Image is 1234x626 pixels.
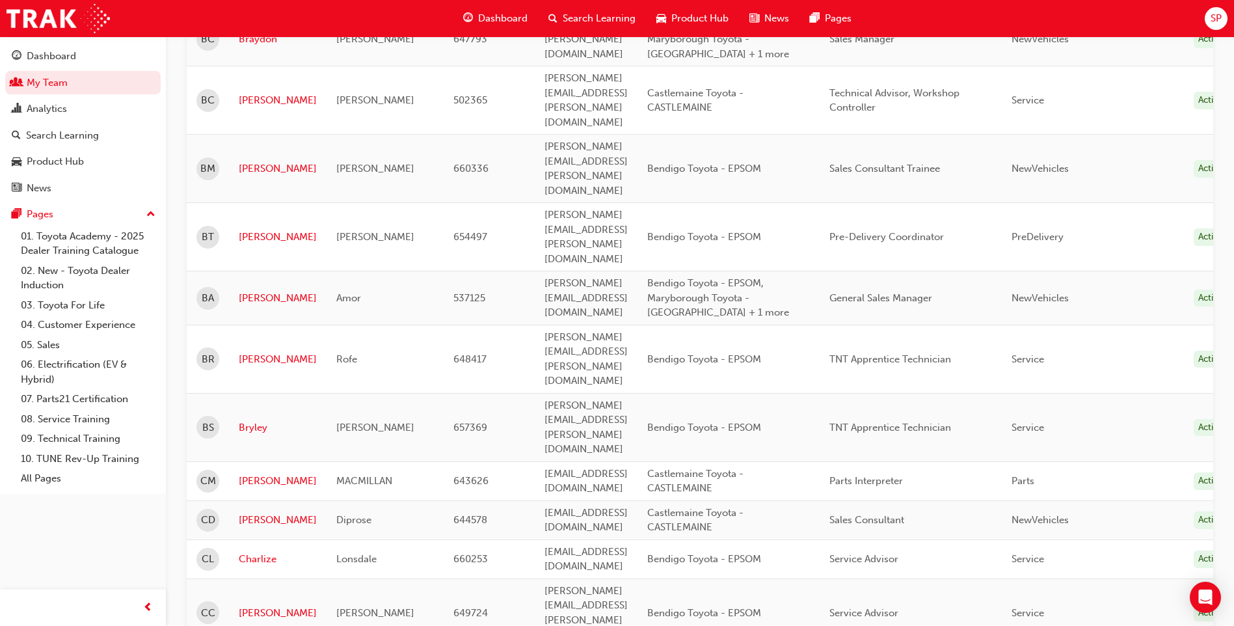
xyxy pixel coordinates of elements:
[336,163,414,174] span: [PERSON_NAME]
[239,513,317,528] a: [PERSON_NAME]
[27,102,67,116] div: Analytics
[1012,94,1044,106] span: Service
[825,11,852,26] span: Pages
[544,141,628,197] span: [PERSON_NAME][EMAIL_ADDRESS][PERSON_NAME][DOMAIN_NAME]
[1194,551,1227,568] div: Active
[1194,511,1227,529] div: Active
[656,10,666,27] span: car-icon
[239,352,317,367] a: [PERSON_NAME]
[829,553,898,565] span: Service Advisor
[27,207,53,222] div: Pages
[12,156,21,168] span: car-icon
[239,606,317,621] a: [PERSON_NAME]
[1194,419,1227,437] div: Active
[336,353,357,365] span: Rofe
[16,389,161,409] a: 07. Parts21 Certification
[5,42,161,202] button: DashboardMy TeamAnalyticsSearch LearningProduct HubNews
[647,422,761,433] span: Bendigo Toyota - EPSOM
[544,72,628,128] span: [PERSON_NAME][EMAIL_ADDRESS][PERSON_NAME][DOMAIN_NAME]
[829,33,894,45] span: Sales Manager
[764,11,789,26] span: News
[26,128,99,143] div: Search Learning
[544,209,628,265] span: [PERSON_NAME][EMAIL_ADDRESS][PERSON_NAME][DOMAIN_NAME]
[336,231,414,243] span: [PERSON_NAME]
[829,292,932,304] span: General Sales Manager
[202,291,214,306] span: BA
[336,94,414,106] span: [PERSON_NAME]
[16,469,161,489] a: All Pages
[453,475,489,487] span: 643626
[544,19,628,60] span: [EMAIL_ADDRESS][PERSON_NAME][DOMAIN_NAME]
[12,130,21,142] span: search-icon
[646,5,739,32] a: car-iconProduct Hub
[202,552,214,567] span: CL
[538,5,646,32] a: search-iconSearch Learning
[239,230,317,245] a: [PERSON_NAME]
[829,353,951,365] span: TNT Apprentice Technician
[1194,31,1227,48] div: Active
[16,355,161,389] a: 06. Electrification (EV & Hybrid)
[7,4,110,33] img: Trak
[202,230,214,245] span: BT
[27,181,51,196] div: News
[829,422,951,433] span: TNT Apprentice Technician
[829,514,904,526] span: Sales Consultant
[1012,163,1069,174] span: NewVehicles
[5,202,161,226] button: Pages
[239,291,317,306] a: [PERSON_NAME]
[739,5,799,32] a: news-iconNews
[829,87,959,114] span: Technical Advisor, Workshop Controller
[202,352,215,367] span: BR
[239,552,317,567] a: Charlize
[478,11,528,26] span: Dashboard
[647,553,761,565] span: Bendigo Toyota - EPSOM
[544,331,628,387] span: [PERSON_NAME][EMAIL_ADDRESS][PERSON_NAME][DOMAIN_NAME]
[16,409,161,429] a: 08. Service Training
[5,71,161,95] a: My Team
[12,183,21,195] span: news-icon
[201,93,215,108] span: BC
[16,226,161,261] a: 01. Toyota Academy - 2025 Dealer Training Catalogue
[1194,472,1227,490] div: Active
[829,231,944,243] span: Pre-Delivery Coordinator
[16,335,161,355] a: 05. Sales
[202,420,214,435] span: BS
[239,161,317,176] a: [PERSON_NAME]
[1012,553,1044,565] span: Service
[1190,582,1221,613] div: Open Intercom Messenger
[16,429,161,449] a: 09. Technical Training
[201,32,215,47] span: BC
[16,261,161,295] a: 02. New - Toyota Dealer Induction
[749,10,759,27] span: news-icon
[453,553,488,565] span: 660253
[453,94,487,106] span: 502365
[548,10,557,27] span: search-icon
[336,514,371,526] span: Diprose
[647,277,789,318] span: Bendigo Toyota - EPSOM, Maryborough Toyota - [GEOGRAPHIC_DATA] + 1 more
[5,176,161,200] a: News
[671,11,729,26] span: Product Hub
[336,292,361,304] span: Amor
[1211,11,1222,26] span: SP
[12,77,21,89] span: people-icon
[1194,92,1227,109] div: Active
[1012,422,1044,433] span: Service
[1194,160,1227,178] div: Active
[453,607,488,619] span: 649724
[1012,33,1069,45] span: NewVehicles
[563,11,636,26] span: Search Learning
[1012,231,1064,243] span: PreDelivery
[336,475,392,487] span: MACMILLAN
[239,32,317,47] a: Braydon
[647,163,761,174] span: Bendigo Toyota - EPSOM
[544,277,628,318] span: [PERSON_NAME][EMAIL_ADDRESS][DOMAIN_NAME]
[1012,292,1069,304] span: NewVehicles
[453,292,485,304] span: 537125
[336,422,414,433] span: [PERSON_NAME]
[5,97,161,121] a: Analytics
[453,353,487,365] span: 648417
[5,124,161,148] a: Search Learning
[453,231,487,243] span: 654497
[647,353,761,365] span: Bendigo Toyota - EPSOM
[647,607,761,619] span: Bendigo Toyota - EPSOM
